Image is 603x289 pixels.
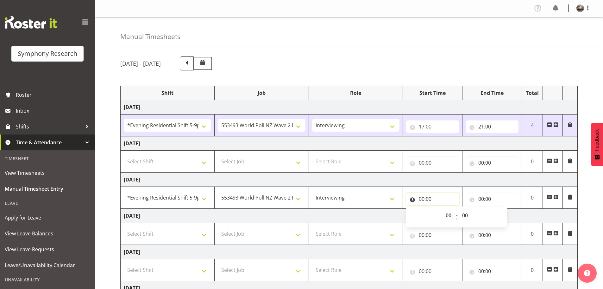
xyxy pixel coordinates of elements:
[525,89,540,97] div: Total
[2,210,93,226] a: Apply for Leave
[5,184,90,194] span: Manual Timesheet Entry
[522,151,543,173] td: 0
[406,156,459,169] input: Click to select...
[121,245,578,259] td: [DATE]
[312,89,399,97] div: Role
[121,100,578,115] td: [DATE]
[5,260,90,270] span: Leave/Unavailability Calendar
[584,270,590,276] img: help-xxl-2.png
[121,173,578,187] td: [DATE]
[5,16,57,29] img: Rosterit website logo
[2,273,93,286] div: Unavailability
[2,226,93,241] a: View Leave Balances
[522,115,543,136] td: 4
[591,123,603,166] button: Feedback - Show survey
[466,120,518,133] input: Click to select...
[120,60,161,67] h5: [DATE] - [DATE]
[2,165,93,181] a: View Timesheets
[218,89,305,97] div: Job
[406,265,459,278] input: Click to select...
[16,106,92,115] span: Inbox
[466,265,518,278] input: Click to select...
[576,4,584,12] img: lindsay-holland6d975a4b06d72750adc3751bbfb7dc9f.png
[121,136,578,151] td: [DATE]
[18,49,77,58] div: Symphony Research
[5,168,90,178] span: View Timesheets
[2,197,93,210] div: Leave
[456,209,458,225] span: :
[2,181,93,197] a: Manual Timesheet Entry
[522,223,543,245] td: 0
[124,89,211,97] div: Shift
[594,129,600,151] span: Feedback
[121,209,578,223] td: [DATE]
[120,33,180,40] h4: Manual Timesheets
[522,187,543,209] td: 0
[522,259,543,281] td: 0
[466,156,518,169] input: Click to select...
[466,89,518,97] div: End Time
[466,229,518,241] input: Click to select...
[2,152,93,165] div: Timesheet
[406,193,459,205] input: Click to select...
[5,245,90,254] span: View Leave Requests
[466,193,518,205] input: Click to select...
[406,229,459,241] input: Click to select...
[16,90,92,100] span: Roster
[5,229,90,238] span: View Leave Balances
[16,122,82,131] span: Shifts
[16,138,82,147] span: Time & Attendance
[2,241,93,257] a: View Leave Requests
[5,213,90,222] span: Apply for Leave
[406,89,459,97] div: Start Time
[406,120,459,133] input: Click to select...
[2,257,93,273] a: Leave/Unavailability Calendar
